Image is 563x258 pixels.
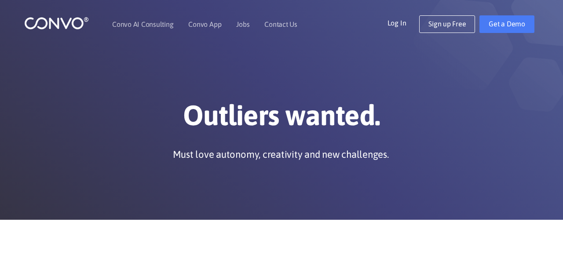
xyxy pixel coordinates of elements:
h1: Outliers wanted. [37,98,526,139]
a: Sign up Free [419,15,475,33]
a: Jobs [236,21,249,28]
p: Must love autonomy, creativity and new challenges. [173,148,389,161]
a: Contact Us [264,21,297,28]
a: Get a Demo [479,15,534,33]
a: Log In [388,15,420,29]
img: logo_1.png [24,16,89,30]
a: Convo AI Consulting [112,21,173,28]
a: Convo App [188,21,221,28]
